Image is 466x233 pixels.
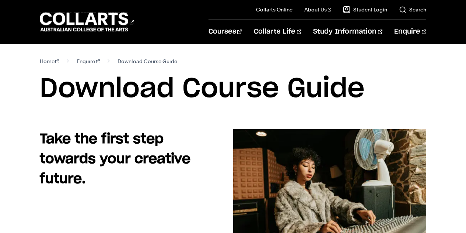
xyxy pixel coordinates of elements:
[40,11,134,32] div: Go to homepage
[399,6,426,13] a: Search
[40,56,59,66] a: Home
[40,72,427,106] h1: Download Course Guide
[343,6,387,13] a: Student Login
[394,20,426,44] a: Enquire
[256,6,292,13] a: Collarts Online
[254,20,301,44] a: Collarts Life
[118,56,177,66] span: Download Course Guide
[209,20,242,44] a: Courses
[304,6,332,13] a: About Us
[313,20,382,44] a: Study Information
[77,56,100,66] a: Enquire
[40,133,190,186] strong: Take the first step towards your creative future.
